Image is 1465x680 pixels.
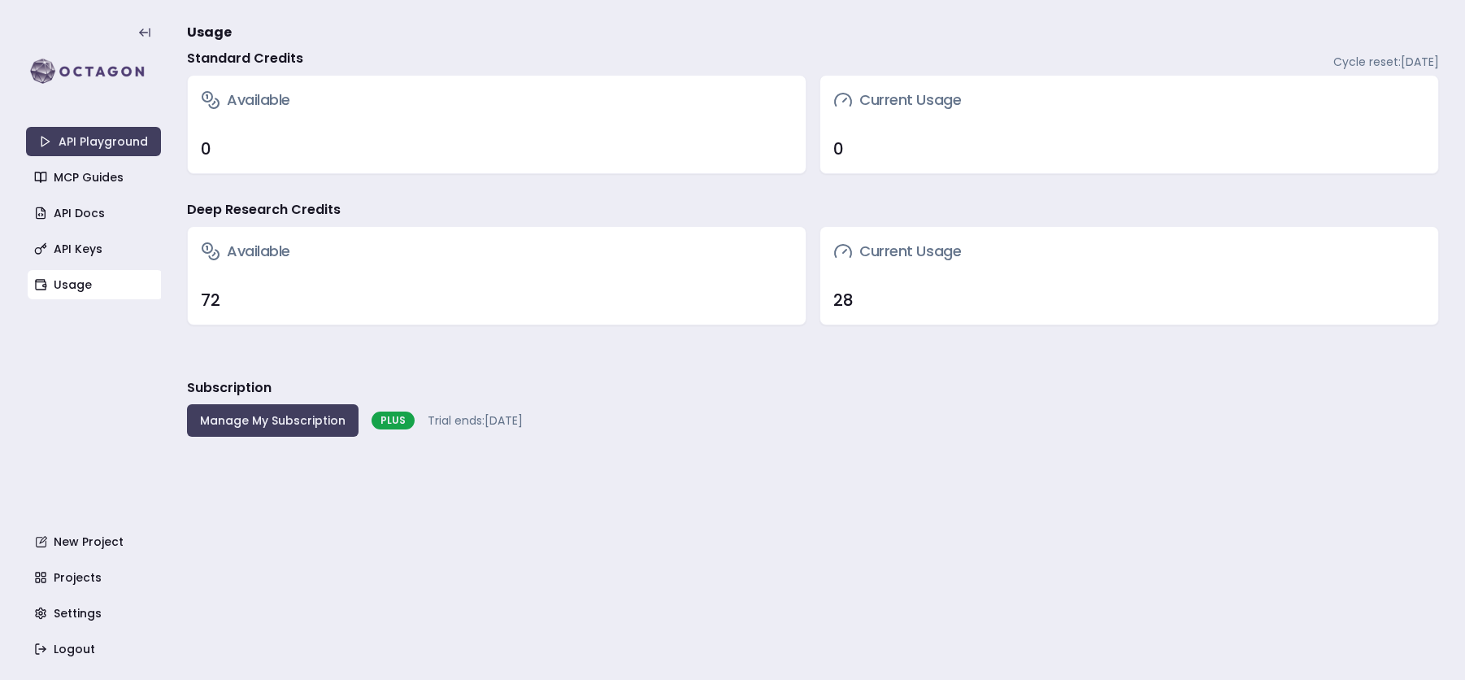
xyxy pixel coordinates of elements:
a: Usage [28,270,163,299]
a: Projects [28,563,163,592]
a: API Keys [28,234,163,264]
a: MCP Guides [28,163,163,192]
a: New Project [28,527,163,556]
span: Usage [187,23,232,42]
h3: Available [201,240,290,263]
h3: Current Usage [833,240,961,263]
div: PLUS [372,412,415,429]
h3: Current Usage [833,89,961,111]
a: Logout [28,634,163,664]
h4: Standard Credits [187,49,303,68]
span: Trial ends: [DATE] [428,412,523,429]
h3: Available [201,89,290,111]
div: 0 [833,137,1425,160]
button: Manage My Subscription [187,404,359,437]
div: 28 [833,289,1425,312]
span: Cycle reset: [DATE] [1333,54,1439,70]
a: Settings [28,599,163,628]
h4: Deep Research Credits [187,200,341,220]
div: 72 [201,289,793,312]
div: 0 [201,137,793,160]
a: API Playground [26,127,161,156]
img: logo-rect-yK7x_WSZ.svg [26,55,161,88]
a: API Docs [28,198,163,228]
h3: Subscription [187,378,272,398]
